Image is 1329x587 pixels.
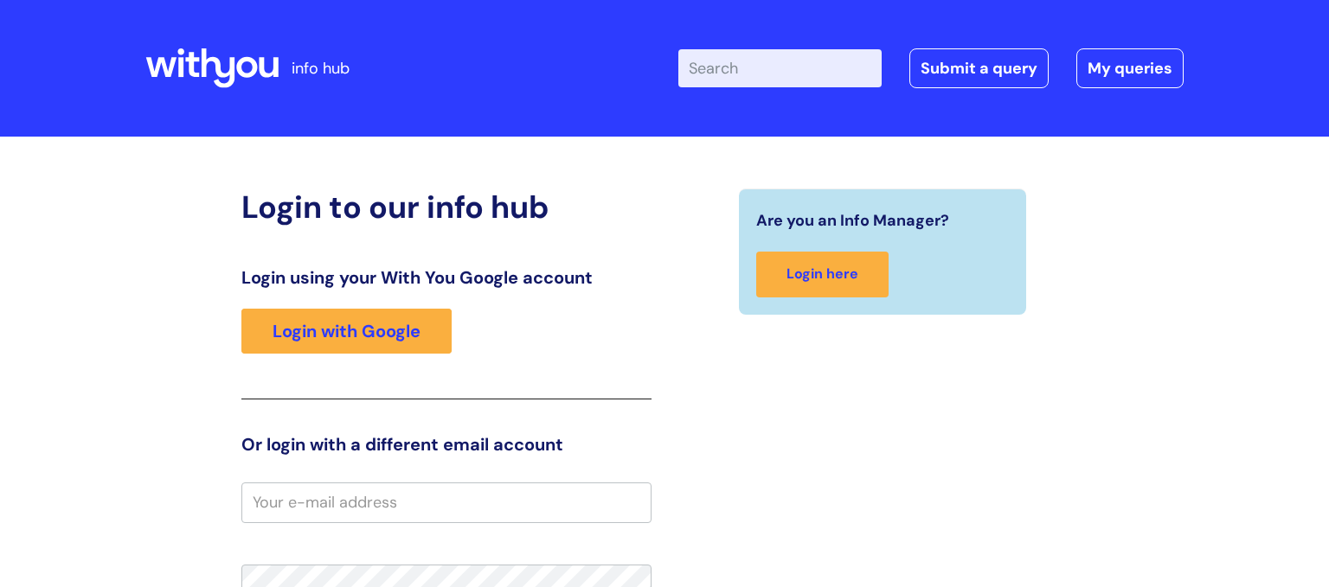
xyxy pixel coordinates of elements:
input: Search [678,49,882,87]
p: info hub [292,54,350,82]
span: Are you an Info Manager? [756,207,949,234]
h3: Login using your With You Google account [241,267,652,288]
a: Submit a query [909,48,1049,88]
a: Login with Google [241,309,452,354]
a: Login here [756,252,889,297]
a: My queries [1076,48,1184,88]
h2: Login to our info hub [241,188,652,226]
input: Your e-mail address [241,482,652,522]
h3: Or login with a different email account [241,434,652,455]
